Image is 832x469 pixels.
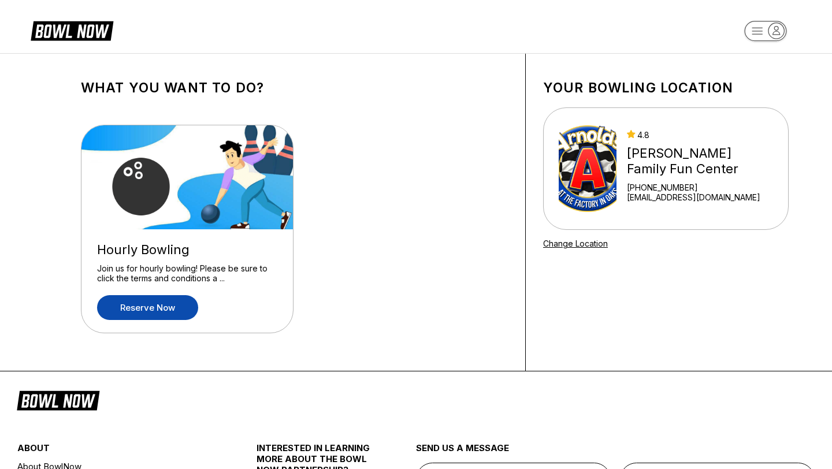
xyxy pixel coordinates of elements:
[97,242,277,258] div: Hourly Bowling
[559,125,616,212] img: Arnold's Family Fun Center
[97,295,198,320] a: Reserve now
[627,192,773,202] a: [EMAIL_ADDRESS][DOMAIN_NAME]
[543,239,608,248] a: Change Location
[97,263,277,284] div: Join us for hourly bowling! Please be sure to click the terms and conditions a ...
[627,146,773,177] div: [PERSON_NAME] Family Fun Center
[81,80,508,96] h1: What you want to do?
[627,130,773,140] div: 4.8
[416,442,815,463] div: send us a message
[17,442,217,459] div: about
[81,125,294,229] img: Hourly Bowling
[627,183,773,192] div: [PHONE_NUMBER]
[543,80,789,96] h1: Your bowling location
